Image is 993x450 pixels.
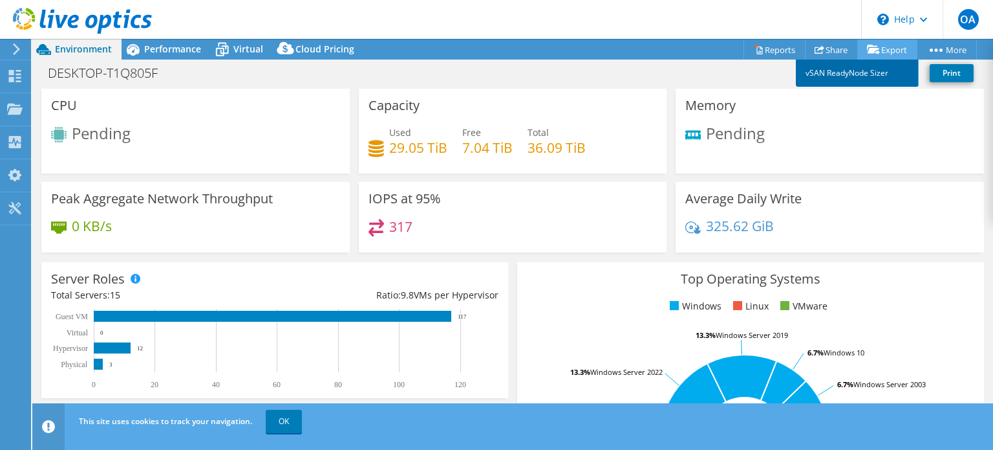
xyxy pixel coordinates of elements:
[930,64,974,82] a: Print
[389,219,412,234] h4: 317
[462,126,481,139] span: Free
[393,380,405,389] text: 100
[51,192,273,206] h3: Peak Aggregate Network Throughput
[824,348,864,357] tspan: Windows 10
[42,66,178,80] h1: DESKTOP-T1Q805F
[212,380,220,389] text: 40
[266,410,302,433] a: OK
[716,330,788,340] tspan: Windows Server 2019
[528,141,586,155] h4: 36.09 TiB
[51,98,77,113] h3: CPU
[454,380,466,389] text: 120
[877,14,889,25] svg: \n
[61,360,87,369] text: Physical
[807,348,824,357] tspan: 6.7%
[368,192,441,206] h3: IOPS at 95%
[72,122,131,144] span: Pending
[796,60,919,87] a: vSAN ReadyNode Sizer
[92,380,96,389] text: 0
[527,272,974,286] h3: Top Operating Systems
[79,416,252,427] span: This site uses cookies to track your navigation.
[72,219,112,233] h4: 0 KB/s
[233,43,263,55] span: Virtual
[685,98,736,113] h3: Memory
[706,219,774,233] h4: 325.62 GiB
[743,39,806,60] a: Reports
[853,379,926,389] tspan: Windows Server 2003
[151,380,158,389] text: 20
[528,126,549,139] span: Total
[958,9,979,30] span: OA
[401,289,414,301] span: 9.8
[109,361,112,368] text: 3
[777,299,827,313] li: VMware
[462,141,513,155] h4: 7.04 TiB
[51,288,275,302] div: Total Servers:
[273,380,281,389] text: 60
[805,39,858,60] a: Share
[137,345,143,352] text: 12
[67,328,89,337] text: Virtual
[837,379,853,389] tspan: 6.7%
[389,141,447,155] h4: 29.05 TiB
[857,39,917,60] a: Export
[458,313,467,320] text: 117
[368,98,420,113] h3: Capacity
[590,367,663,377] tspan: Windows Server 2022
[56,312,88,321] text: Guest VM
[696,330,716,340] tspan: 13.3%
[110,289,120,301] span: 15
[570,367,590,377] tspan: 13.3%
[275,288,498,302] div: Ratio: VMs per Hypervisor
[730,299,769,313] li: Linux
[667,299,721,313] li: Windows
[51,272,125,286] h3: Server Roles
[144,43,201,55] span: Performance
[55,43,112,55] span: Environment
[685,192,802,206] h3: Average Daily Write
[389,126,411,139] span: Used
[917,39,977,60] a: More
[100,330,103,336] text: 0
[295,43,354,55] span: Cloud Pricing
[706,122,765,144] span: Pending
[334,380,342,389] text: 80
[53,344,88,353] text: Hypervisor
